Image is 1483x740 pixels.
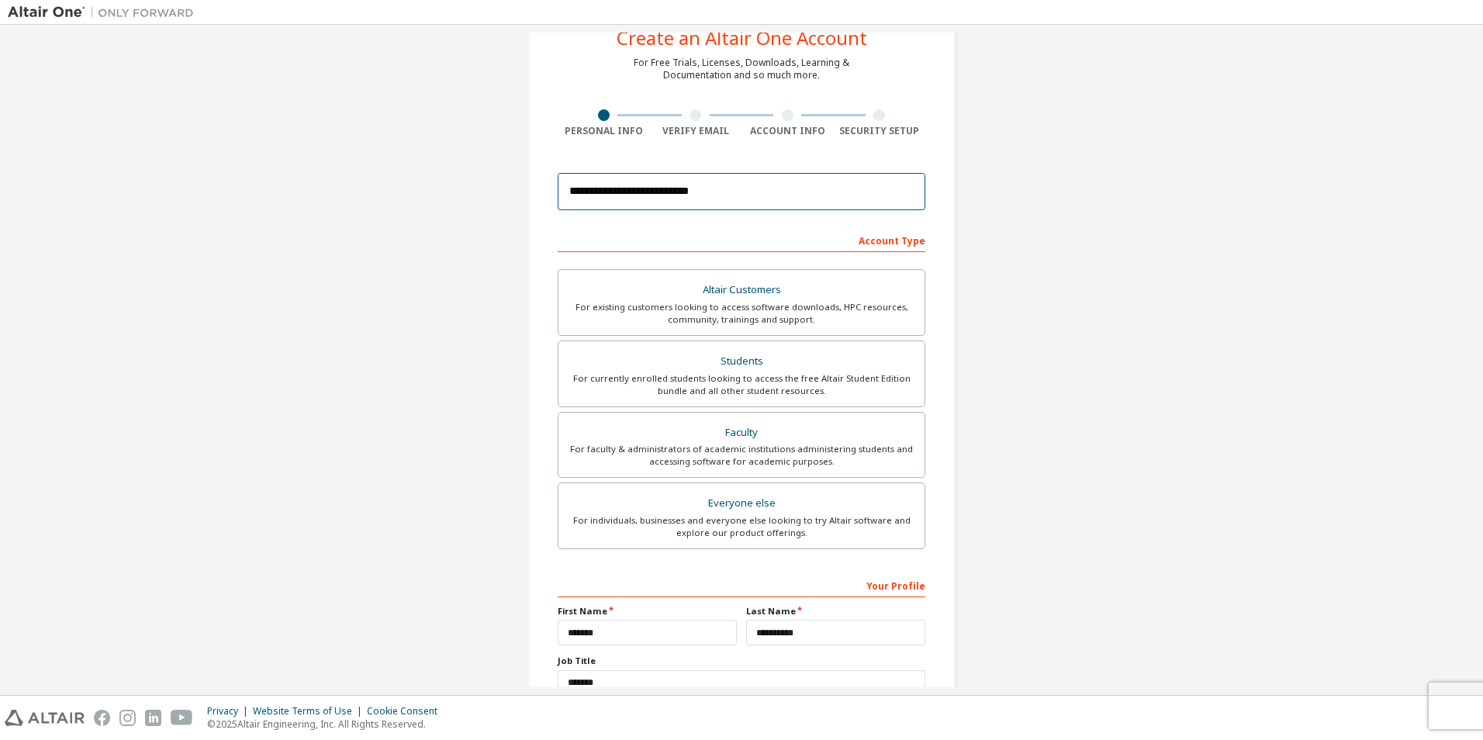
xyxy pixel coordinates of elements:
div: For existing customers looking to access software downloads, HPC resources, community, trainings ... [568,301,915,326]
p: © 2025 Altair Engineering, Inc. All Rights Reserved. [207,718,447,731]
div: Account Info [741,125,834,137]
div: Personal Info [558,125,650,137]
img: Altair One [8,5,202,20]
div: Faculty [568,422,915,444]
img: facebook.svg [94,710,110,726]
div: Everyone else [568,493,915,514]
div: Security Setup [834,125,926,137]
div: For faculty & administrators of academic institutions administering students and accessing softwa... [568,443,915,468]
div: For individuals, businesses and everyone else looking to try Altair software and explore our prod... [568,514,915,539]
div: For Free Trials, Licenses, Downloads, Learning & Documentation and so much more. [634,57,849,81]
img: instagram.svg [119,710,136,726]
div: Your Profile [558,572,925,597]
div: Create an Altair One Account [617,29,867,47]
label: Job Title [558,655,925,667]
label: First Name [558,605,737,617]
div: Altair Customers [568,279,915,301]
div: For currently enrolled students looking to access the free Altair Student Edition bundle and all ... [568,372,915,397]
div: Verify Email [650,125,742,137]
div: Account Type [558,227,925,252]
img: altair_logo.svg [5,710,85,726]
div: Privacy [207,705,253,718]
label: Last Name [746,605,925,617]
img: youtube.svg [171,710,193,726]
div: Cookie Consent [367,705,447,718]
div: Students [568,351,915,372]
img: linkedin.svg [145,710,161,726]
div: Website Terms of Use [253,705,367,718]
